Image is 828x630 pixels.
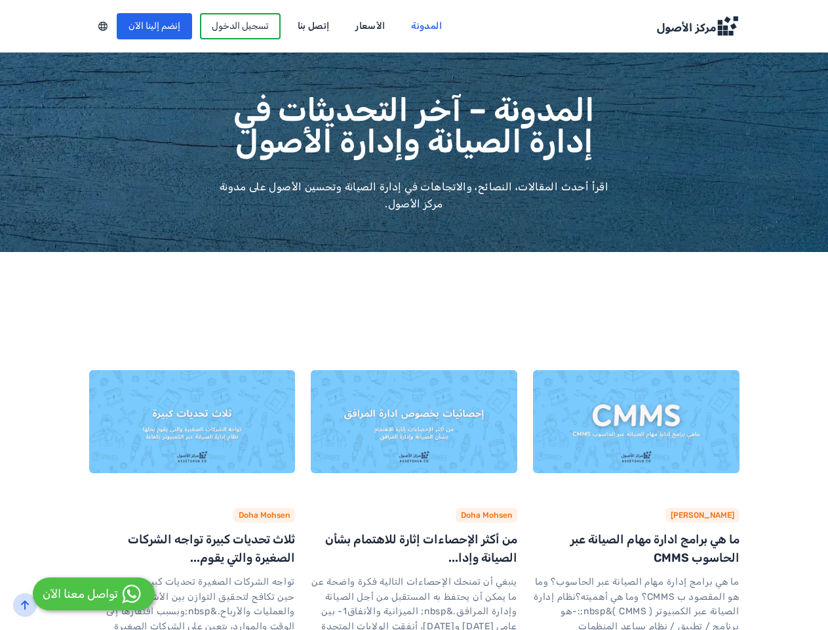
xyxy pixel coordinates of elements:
[200,13,281,39] a: تسجيل الدخول
[346,16,394,37] a: الأسعار
[117,13,192,39] a: إنضم إلينا الآن
[570,532,739,565] a: ما هي برامج ادارة مهام الصيانة عبر الحاسوب CMMS
[219,94,609,157] h2: المدونة – آخر التحديثات في إدارة الصيانة وإدارة الأصول
[671,511,734,520] a: [PERSON_NAME]
[533,370,739,473] img: ما هي برامج ادارة مهام الصيانة عبر الحاسوب CMMS
[288,16,339,37] a: إتصل بنا
[219,178,609,213] p: اقرأ أحدث المقالات، النصائح، والاتجاهات في إدارة الصيانة وتحسين الأصول على مدونة مركز الأصول.
[311,370,517,473] img: من أكثر الإحصاءات إثارة للاهتمام بشأن الصيانة وإدا...
[656,16,739,37] img: Logo Dark
[402,16,450,37] a: المدونة
[128,532,295,565] a: ثلاث تحديات كبيرة تواجه الشركات الصغيرة والتي يقوم...
[89,370,296,473] img: ثلاث تحديات كبيرة تواجه الشركات الصغيرة والتي يقوم...
[239,511,290,520] a: Doha Mohsen
[325,532,517,565] a: من أكثر الإحصاءات إثارة للاهتمام بشأن الصيانة وإدا...
[13,593,37,617] button: back-to-top
[43,585,118,603] div: تواصل معنا الآن
[461,511,512,520] a: Doha Mohsen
